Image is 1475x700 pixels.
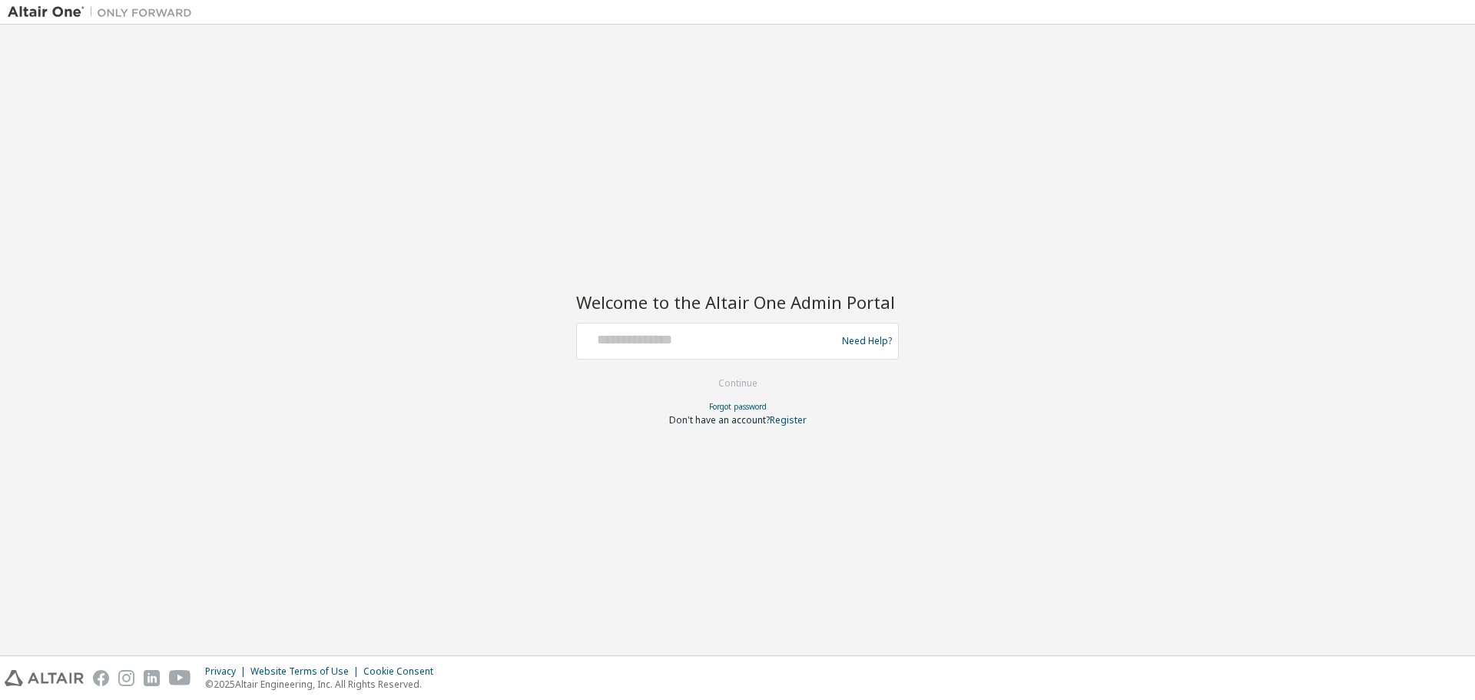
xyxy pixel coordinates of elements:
img: youtube.svg [169,670,191,686]
img: instagram.svg [118,670,134,686]
span: Don't have an account? [669,413,770,426]
a: Register [770,413,807,426]
p: © 2025 Altair Engineering, Inc. All Rights Reserved. [205,678,442,691]
img: altair_logo.svg [5,670,84,686]
div: Website Terms of Use [250,665,363,678]
img: linkedin.svg [144,670,160,686]
img: Altair One [8,5,200,20]
div: Cookie Consent [363,665,442,678]
a: Forgot password [709,401,767,412]
a: Need Help? [842,340,892,341]
img: facebook.svg [93,670,109,686]
h2: Welcome to the Altair One Admin Portal [576,291,899,313]
div: Privacy [205,665,250,678]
